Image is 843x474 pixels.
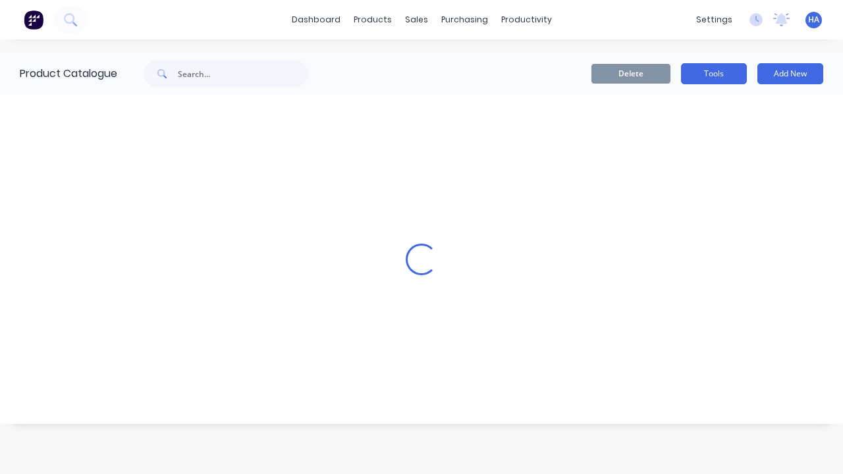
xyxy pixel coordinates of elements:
button: Add New [757,63,823,84]
div: settings [690,10,739,30]
button: Delete [591,64,670,84]
div: products [347,10,398,30]
button: Tools [681,63,747,84]
span: HA [808,14,819,26]
div: productivity [495,10,558,30]
div: sales [398,10,435,30]
div: purchasing [435,10,495,30]
a: dashboard [285,10,347,30]
input: Search... [178,61,308,87]
img: Factory [24,10,43,30]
